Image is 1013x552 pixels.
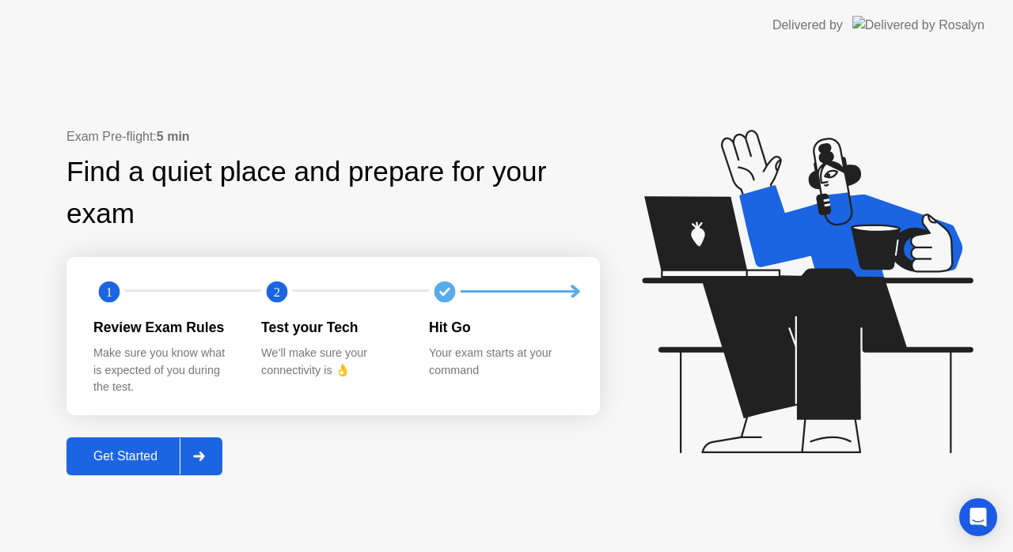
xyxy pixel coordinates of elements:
[157,130,190,143] b: 5 min
[66,437,222,475] button: Get Started
[93,317,236,338] div: Review Exam Rules
[66,127,600,146] div: Exam Pre-flight:
[429,345,571,379] div: Your exam starts at your command
[71,449,180,463] div: Get Started
[274,284,280,299] text: 2
[261,345,404,379] div: We’ll make sure your connectivity is 👌
[852,16,985,34] img: Delivered by Rosalyn
[959,498,997,536] div: Open Intercom Messenger
[66,151,600,235] div: Find a quiet place and prepare for your exam
[772,16,843,35] div: Delivered by
[93,345,236,396] div: Make sure you know what is expected of you during the test.
[261,317,404,338] div: Test your Tech
[106,284,112,299] text: 1
[429,317,571,338] div: Hit Go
